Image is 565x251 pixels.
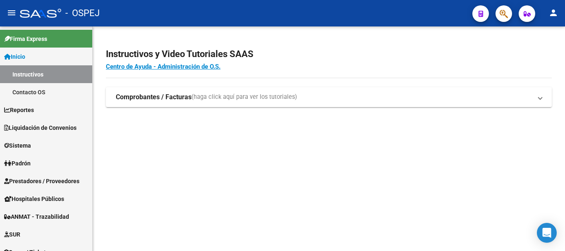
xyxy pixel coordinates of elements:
[4,141,31,150] span: Sistema
[548,8,558,18] mat-icon: person
[106,63,220,70] a: Centro de Ayuda - Administración de O.S.
[4,34,47,43] span: Firma Express
[106,46,552,62] h2: Instructivos y Video Tutoriales SAAS
[4,159,31,168] span: Padrón
[116,93,192,102] strong: Comprobantes / Facturas
[4,194,64,203] span: Hospitales Públicos
[65,4,100,22] span: - OSPEJ
[4,230,20,239] span: SUR
[7,8,17,18] mat-icon: menu
[4,212,69,221] span: ANMAT - Trazabilidad
[4,123,77,132] span: Liquidación de Convenios
[4,52,25,61] span: Inicio
[192,93,297,102] span: (haga click aquí para ver los tutoriales)
[4,177,79,186] span: Prestadores / Proveedores
[4,105,34,115] span: Reportes
[537,223,557,243] div: Open Intercom Messenger
[106,87,552,107] mat-expansion-panel-header: Comprobantes / Facturas(haga click aquí para ver los tutoriales)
